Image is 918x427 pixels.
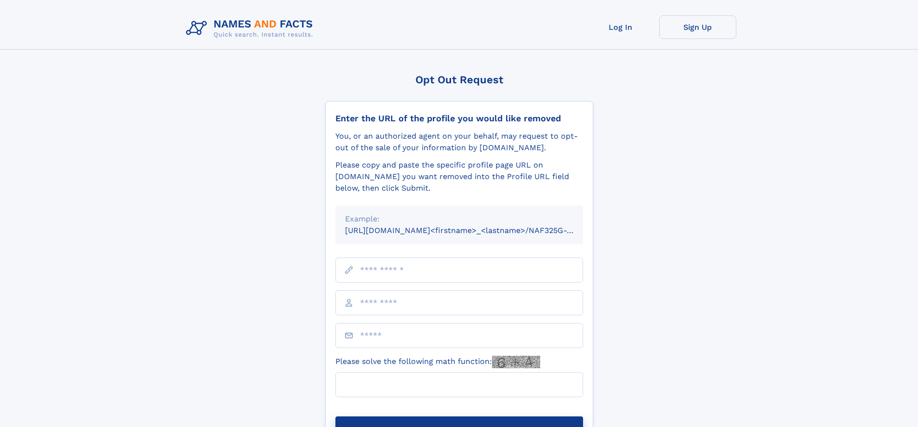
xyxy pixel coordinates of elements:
[335,113,583,124] div: Enter the URL of the profile you would like removed
[582,15,659,39] a: Log In
[659,15,736,39] a: Sign Up
[345,226,601,235] small: [URL][DOMAIN_NAME]<firstname>_<lastname>/NAF325G-xxxxxxxx
[345,213,573,225] div: Example:
[335,130,583,154] div: You, or an authorized agent on your behalf, may request to opt-out of the sale of your informatio...
[335,356,540,368] label: Please solve the following math function:
[325,74,593,86] div: Opt Out Request
[182,15,321,41] img: Logo Names and Facts
[335,159,583,194] div: Please copy and paste the specific profile page URL on [DOMAIN_NAME] you want removed into the Pr...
